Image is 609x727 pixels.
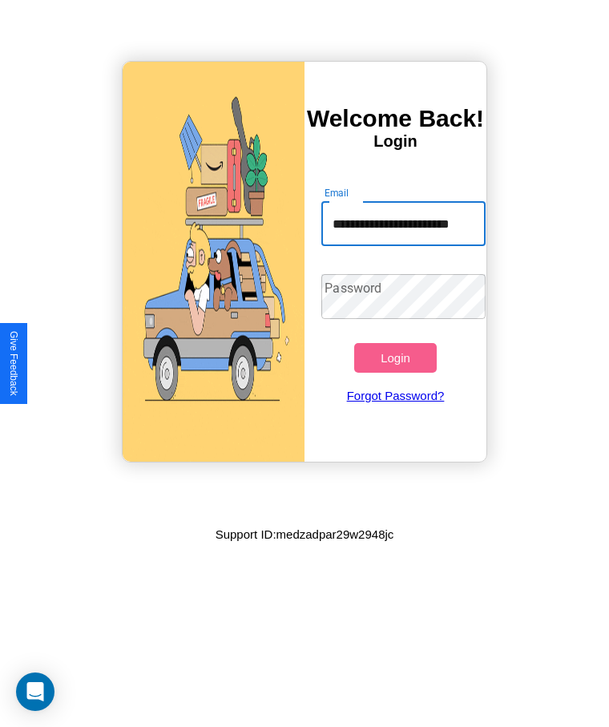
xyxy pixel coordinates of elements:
[123,62,304,462] img: gif
[313,373,477,418] a: Forgot Password?
[304,132,486,151] h4: Login
[354,343,436,373] button: Login
[16,672,54,711] div: Open Intercom Messenger
[216,523,394,545] p: Support ID: medzadpar29w2948jc
[325,186,349,200] label: Email
[304,105,486,132] h3: Welcome Back!
[8,331,19,396] div: Give Feedback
